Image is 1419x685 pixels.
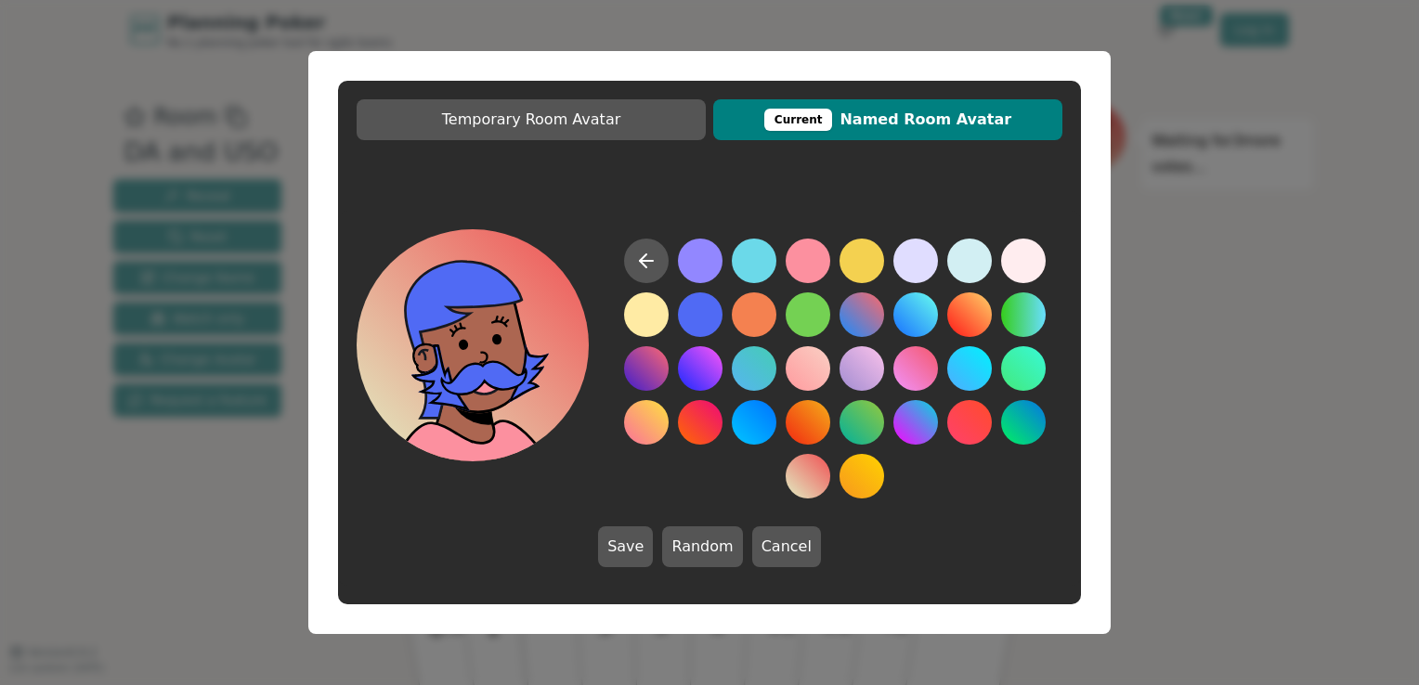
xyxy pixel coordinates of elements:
span: Named Room Avatar [723,109,1053,131]
button: CurrentNamed Room Avatar [713,99,1062,140]
span: Temporary Room Avatar [366,109,696,131]
button: Cancel [752,526,821,567]
div: This avatar will be displayed in dedicated rooms [764,109,833,131]
button: Random [662,526,742,567]
button: Temporary Room Avatar [357,99,706,140]
button: Save [598,526,653,567]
